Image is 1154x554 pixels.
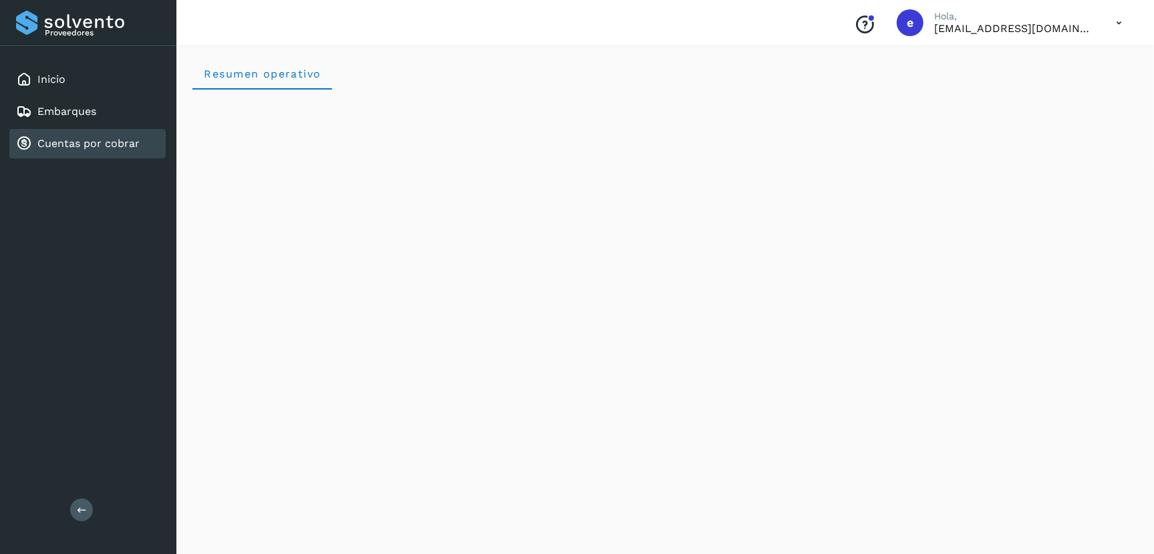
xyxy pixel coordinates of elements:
[9,65,166,94] div: Inicio
[9,129,166,158] div: Cuentas por cobrar
[934,11,1095,22] p: Hola,
[9,97,166,126] div: Embarques
[45,28,160,37] p: Proveedores
[203,67,321,80] span: Resumen operativo
[37,73,65,86] a: Inicio
[37,137,140,150] a: Cuentas por cobrar
[37,105,96,118] a: Embarques
[934,22,1095,35] p: ebenezer5009@gmail.com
